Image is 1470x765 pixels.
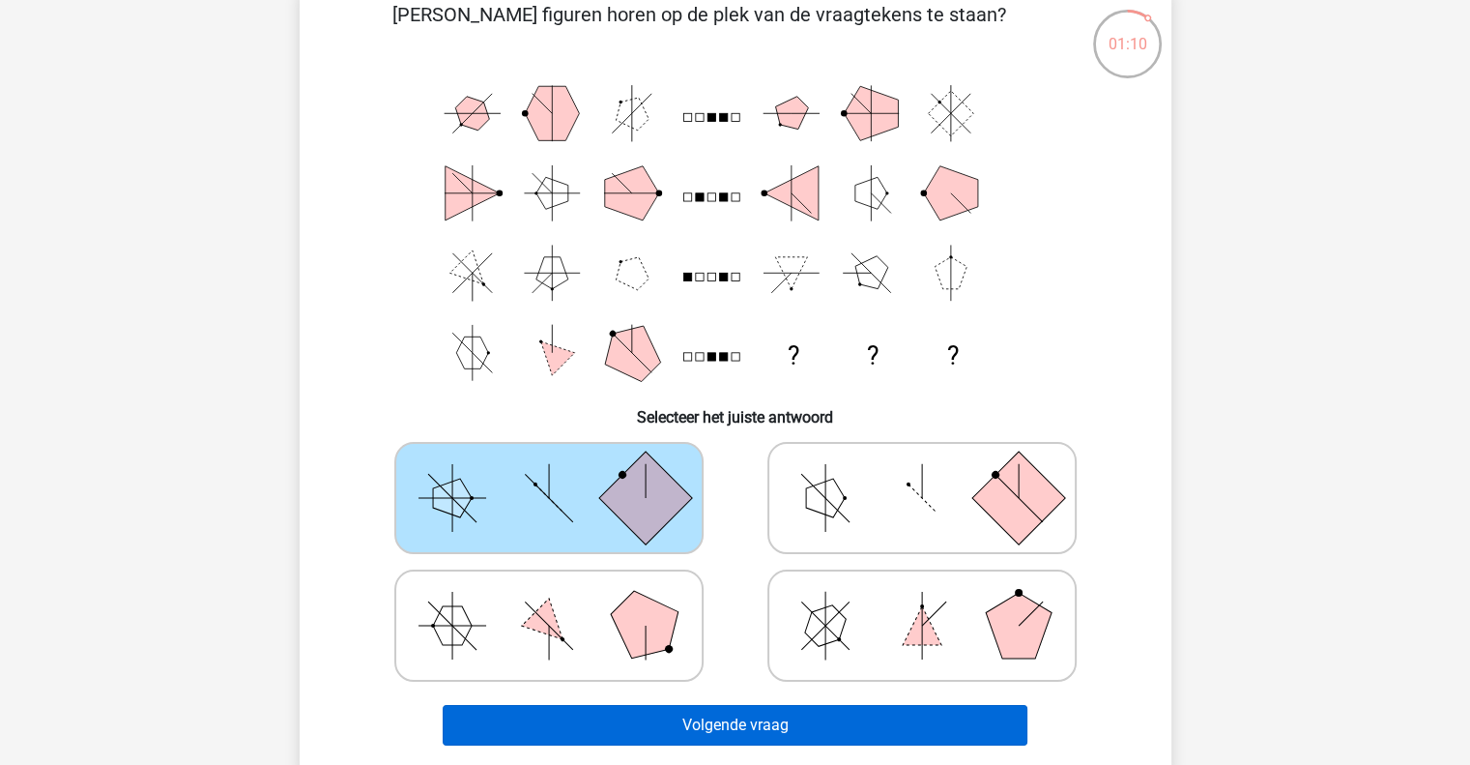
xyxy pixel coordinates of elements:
[1091,8,1164,56] div: 01:10
[443,705,1027,746] button: Volgende vraag
[946,341,958,370] text: ?
[867,341,879,370] text: ?
[331,393,1140,427] h6: Selecteer het juiste antwoord
[787,341,798,370] text: ?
